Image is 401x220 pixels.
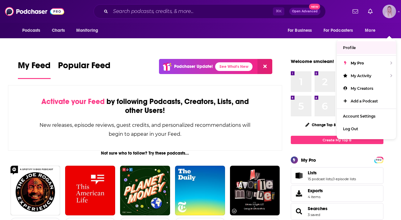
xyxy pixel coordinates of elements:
a: Welcome smclean! [291,58,334,64]
button: open menu [283,25,320,36]
img: Planet Money [120,166,170,216]
img: User Profile [382,5,396,18]
span: Logged in as smclean [382,5,396,18]
a: My Creators [337,82,396,95]
span: Profile [343,45,356,50]
a: Add a Podcast [337,95,396,107]
a: Exports [291,185,383,202]
button: open menu [72,25,106,36]
div: New releases, episode reviews, guest credits, and personalized recommendations will begin to appe... [39,121,251,139]
a: Show notifications dropdown [365,6,375,17]
a: Account Settings [337,110,396,122]
button: Change Top 8 [302,121,340,129]
img: The Joe Rogan Experience [10,166,61,216]
span: My Pro [351,61,364,65]
span: Popular Feed [58,60,111,74]
button: open menu [320,25,362,36]
button: open menu [18,25,48,36]
img: My Favorite Murder with Karen Kilgariff and Georgia Hardstark [230,166,280,216]
a: Profile [337,41,396,54]
span: Charts [52,26,65,35]
a: Searches [293,207,305,216]
a: 15 podcast lists [308,177,332,181]
span: My Feed [18,60,51,74]
a: 3 saved [308,213,320,217]
span: Add a Podcast [351,99,378,103]
span: My Creators [351,86,373,91]
span: New [309,4,320,10]
span: Activate your Feed [41,97,105,106]
span: Searches [291,203,383,220]
span: For Podcasters [324,26,353,35]
span: PRO [375,158,382,162]
span: ⌘ K [273,7,284,15]
span: 4 items [308,195,323,199]
a: Show notifications dropdown [350,6,361,17]
span: Monitoring [76,26,98,35]
ul: Show profile menu [337,39,396,139]
img: This American Life [65,166,115,216]
a: Create My Top 8 [291,136,383,144]
span: Podcasts [22,26,40,35]
span: Exports [293,189,305,198]
a: My Feed [18,60,51,79]
a: See What's New [215,62,253,71]
span: Account Settings [343,114,375,118]
span: Lists [291,167,383,184]
span: For Business [288,26,312,35]
button: Open AdvancedNew [289,8,320,15]
button: open menu [361,25,383,36]
div: My Pro [301,157,316,163]
a: Searches [308,206,328,211]
a: Lists [308,170,356,176]
input: Search podcasts, credits, & more... [111,6,273,16]
span: Log Out [343,127,358,131]
a: 0 episode lists [332,177,356,181]
span: My Activity [351,73,371,78]
span: , [332,177,332,181]
a: Lists [293,171,305,180]
a: PRO [375,157,382,162]
p: Podchaser Update! [174,64,213,69]
span: Exports [308,188,323,193]
a: Popular Feed [58,60,111,79]
img: Podchaser - Follow, Share and Rate Podcasts [5,6,64,17]
div: by following Podcasts, Creators, Lists, and other Users! [39,97,251,115]
img: The Daily [175,166,225,216]
div: Search podcasts, credits, & more... [94,4,326,19]
a: Charts [48,25,69,36]
button: Show profile menu [382,5,396,18]
span: More [365,26,375,35]
span: Lists [308,170,317,176]
div: Not sure who to follow? Try these podcasts... [8,151,282,156]
span: Open Advanced [292,10,318,13]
